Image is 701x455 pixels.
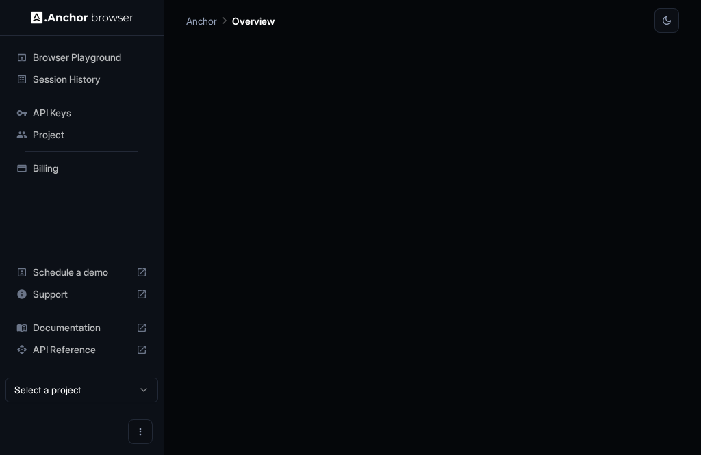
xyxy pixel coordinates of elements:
p: Overview [232,14,275,28]
div: Support [11,283,153,305]
div: Session History [11,68,153,90]
p: Anchor [186,14,217,28]
span: Browser Playground [33,51,147,64]
div: Browser Playground [11,47,153,68]
button: Open menu [128,419,153,444]
span: Schedule a demo [33,265,131,279]
span: API Keys [33,106,147,120]
span: Documentation [33,321,131,335]
div: Billing [11,157,153,179]
div: Project [11,124,153,146]
div: Documentation [11,317,153,339]
span: Project [33,128,147,142]
span: Support [33,287,131,301]
div: Schedule a demo [11,261,153,283]
span: API Reference [33,343,131,356]
div: API Keys [11,102,153,124]
span: Session History [33,73,147,86]
nav: breadcrumb [186,13,275,28]
div: API Reference [11,339,153,361]
span: Billing [33,161,147,175]
img: Anchor Logo [31,11,133,24]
